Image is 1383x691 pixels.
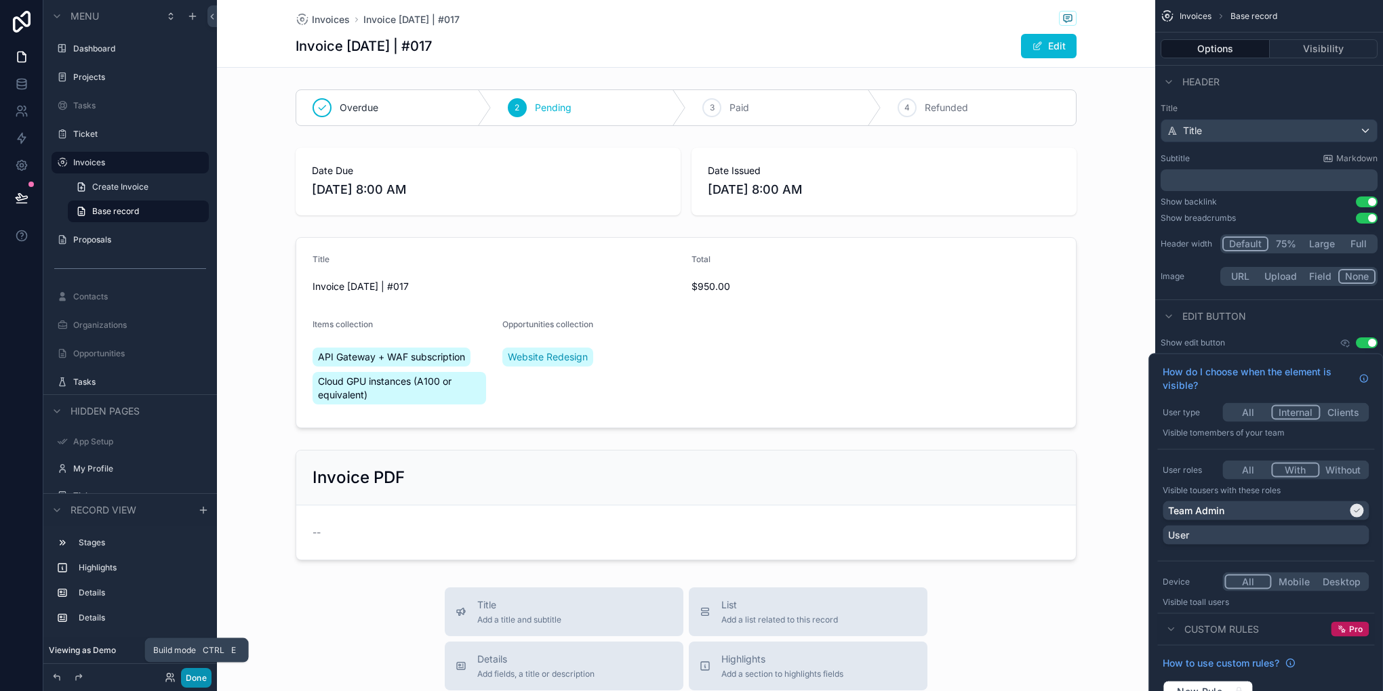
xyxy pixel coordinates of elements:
div: scrollable content [43,526,217,642]
a: Invoices [296,13,350,26]
span: List [721,598,838,612]
div: Show breadcrumbs [1161,213,1236,224]
span: Invoices [1180,11,1211,22]
button: ListAdd a list related to this record [689,587,927,636]
button: Field [1303,269,1339,284]
span: Members of your team [1197,427,1285,438]
span: Header [1182,75,1220,89]
span: all users [1197,597,1229,607]
p: User [1168,528,1189,542]
span: Base record [1230,11,1277,22]
span: Highlights [721,652,843,666]
button: Visibility [1270,39,1378,58]
label: Show edit button [1161,337,1225,348]
label: User roles [1163,465,1217,476]
span: Menu [71,9,99,23]
label: My Profile [73,463,206,474]
label: Header width [1161,238,1215,249]
p: Visible to [1163,597,1369,608]
span: Viewing as Demo [49,645,116,656]
button: Edit [1021,34,1077,58]
span: Markdown [1336,153,1378,164]
span: Title [477,598,561,612]
button: None [1338,269,1376,284]
span: Title [1183,124,1202,138]
button: All [1224,574,1271,589]
span: Pro [1349,624,1363,635]
span: Record view [71,503,136,517]
button: Options [1161,39,1270,58]
label: Stages [79,537,203,548]
span: Hidden pages [71,404,140,418]
button: HighlightsAdd a section to highlights fields [689,642,927,690]
button: Internal [1272,405,1320,420]
label: Dashboard [73,43,206,54]
button: 75% [1268,236,1303,251]
h1: Invoice [DATE] | #017 [296,37,432,56]
button: DetailsAdd fields, a title or description [445,642,683,690]
label: Details [79,587,203,598]
label: Contacts [73,291,206,302]
label: Highlights [79,562,203,573]
label: Projects [73,72,206,83]
label: Tasks [73,100,206,111]
a: How to use custom rules? [1163,656,1296,670]
button: All [1224,463,1271,478]
a: Invoice [DATE] | #017 [363,13,460,26]
button: Done [181,668,212,688]
label: Image [1161,271,1215,282]
label: Tickets [73,490,206,501]
button: With [1271,463,1319,478]
span: How to use custom rules? [1163,656,1279,670]
a: Markdown [1323,153,1378,164]
label: Tasks [73,377,206,388]
button: Mobile [1271,574,1317,589]
button: Without [1319,463,1367,478]
label: Title [1161,103,1378,114]
button: All [1224,405,1271,420]
label: Organizations [73,320,206,331]
a: How do I choose when the element is visible? [1163,365,1369,392]
label: Details [79,612,203,623]
span: Edit button [1182,310,1246,323]
button: Default [1222,236,1268,251]
label: User type [1163,407,1217,418]
a: Create Invoice [68,176,209,198]
span: Add fields, a title or description [477,669,595,679]
span: E [228,645,239,656]
label: Invoices [73,157,201,168]
button: Upload [1258,269,1303,284]
span: Build mode [153,645,196,656]
label: Subtitle [1161,153,1190,164]
span: Add a title and subtitle [477,614,561,625]
label: Proposals [73,234,206,245]
p: Team Admin [1168,504,1224,518]
span: Add a list related to this record [721,614,838,625]
span: Base record [92,206,139,217]
p: Visible to [1163,427,1369,438]
span: Details [477,652,595,666]
label: App Setup [73,436,206,447]
span: Add a section to highlights fields [721,669,843,679]
label: Opportunities [73,348,206,359]
span: Ctrl [201,644,226,657]
label: Device [1163,577,1217,587]
span: How do I choose when the element is visible? [1163,365,1353,392]
button: TitleAdd a title and subtitle [445,587,683,636]
div: Show backlink [1161,196,1217,207]
label: Ticket [73,129,206,140]
button: Title [1161,119,1378,142]
button: Desktop [1317,574,1367,589]
span: Custom rules [1184,623,1259,636]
